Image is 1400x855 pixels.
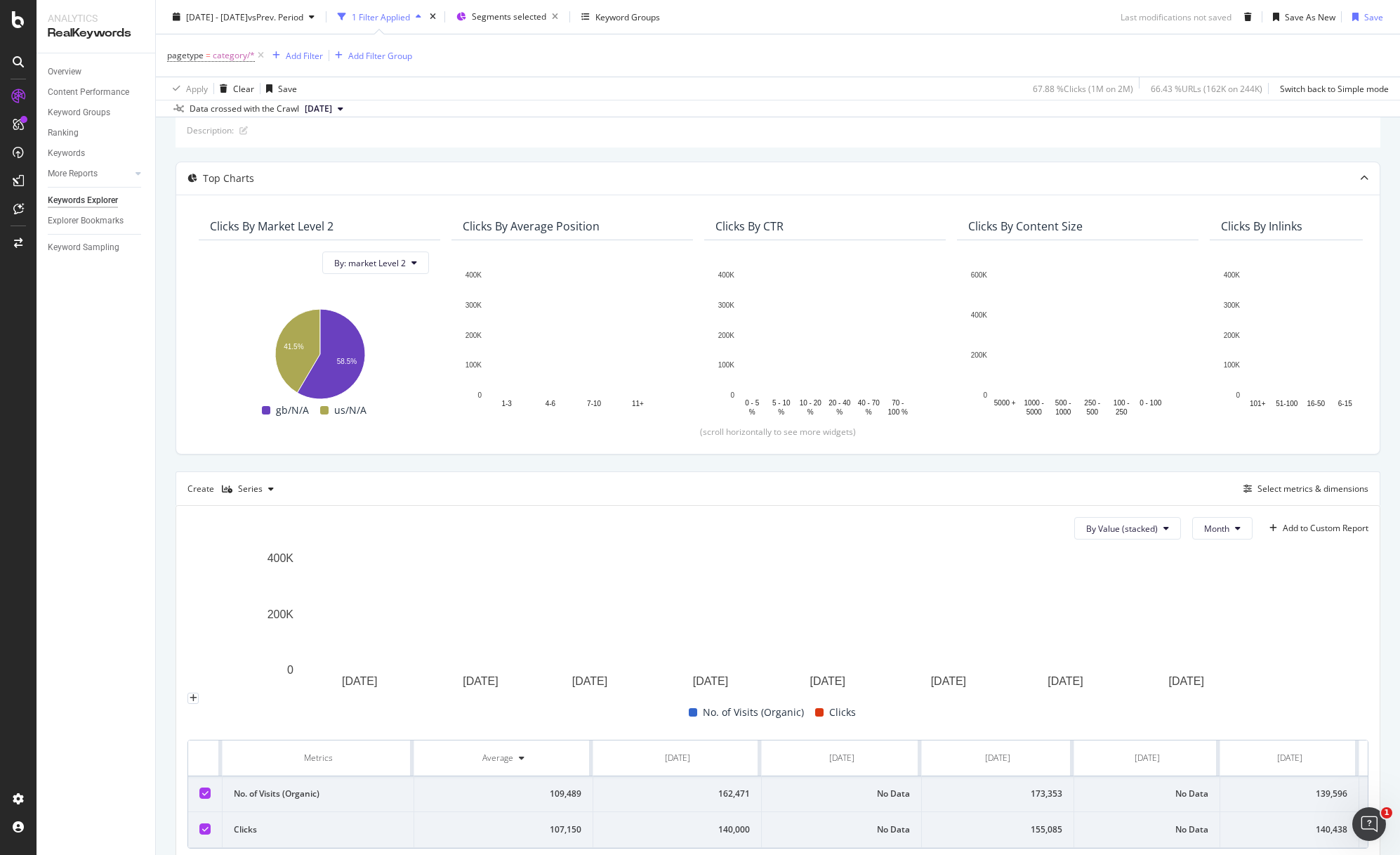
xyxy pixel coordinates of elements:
[749,407,755,415] text: %
[482,752,513,764] div: Average
[715,268,935,419] div: A chart.
[463,268,682,419] svg: A chart.
[745,398,759,406] text: 0 - 5
[451,6,564,28] button: Segments selected
[322,252,429,274] button: By: market Level 2
[465,271,482,279] text: 400K
[213,46,255,65] span: category/*
[572,675,607,687] text: [DATE]
[233,82,254,94] div: Clear
[1224,271,1241,279] text: 400K
[807,407,814,415] text: %
[1224,301,1241,308] text: 300K
[931,675,966,687] text: [DATE]
[167,6,320,28] button: [DATE] - [DATE]vsPrev. Period
[472,11,546,22] span: Segments selected
[605,788,750,800] div: 162,471
[888,407,908,415] text: 100 %
[1238,481,1368,497] button: Select metrics & dimensions
[968,268,1187,419] svg: A chart.
[773,823,910,836] div: No Data
[286,49,323,61] div: Add Filter
[800,398,822,406] text: 10 - 20
[1364,11,1383,22] div: Save
[1085,788,1208,800] div: No Data
[1231,788,1347,800] div: 139,596
[268,608,294,620] text: 200K
[595,11,660,22] div: Keyword Groups
[284,343,303,351] text: 41.5%
[828,398,851,406] text: 20 - 40
[1224,361,1241,369] text: 100K
[810,675,845,687] text: [DATE]
[693,675,728,687] text: [DATE]
[994,398,1016,406] text: 5000 +
[1224,331,1241,339] text: 200K
[352,11,410,22] div: 1 Filter Applied
[187,124,234,136] div: Description:
[1024,398,1044,406] text: 1000 -
[1274,77,1389,100] button: Switch back to Simple mode
[48,146,145,161] a: Keywords
[1250,399,1266,407] text: 101+
[305,103,332,115] span: 2025 Aug. 21st
[1169,675,1204,687] text: [DATE]
[210,301,429,402] div: A chart.
[48,193,118,208] div: Keywords Explorer
[210,219,334,233] div: Clicks By market Level 2
[1135,752,1160,764] div: [DATE]
[1381,807,1392,818] span: 1
[334,257,406,269] span: By: market Level 2
[48,11,144,25] div: Analytics
[48,240,145,255] a: Keyword Sampling
[334,402,366,419] span: us/N/A
[1338,399,1352,407] text: 6-15
[299,100,349,117] button: [DATE]
[206,49,211,61] span: =
[1085,823,1208,836] div: No Data
[1267,6,1335,28] button: Save As New
[718,301,735,308] text: 300K
[665,752,690,764] div: [DATE]
[48,65,81,79] div: Overview
[1307,399,1325,407] text: 16-50
[1084,398,1100,406] text: 250 -
[463,675,498,687] text: [DATE]
[267,47,323,64] button: Add Filter
[48,85,145,100] a: Content Performance
[1055,398,1071,406] text: 500 -
[48,126,145,141] a: Ranking
[587,399,601,407] text: 7-10
[1280,82,1389,94] div: Switch back to Simple mode
[1140,398,1162,406] text: 0 - 100
[48,126,79,141] div: Ranking
[501,399,512,407] text: 1-3
[1033,82,1133,94] div: 67.88 % Clicks ( 1M on 2M )
[1352,807,1386,841] iframe: Intercom live chat
[1121,11,1231,22] div: Last modifications not saved
[223,776,414,812] td: No. of Visits (Organic)
[933,823,1062,836] div: 155,085
[248,11,303,22] span: vs Prev. Period
[48,105,145,120] a: Keyword Groups
[186,82,208,94] div: Apply
[48,85,129,100] div: Content Performance
[167,77,208,100] button: Apply
[187,551,1358,691] svg: A chart.
[187,478,279,500] div: Create
[465,301,482,308] text: 300K
[1276,399,1298,407] text: 51-100
[186,11,248,22] span: [DATE] - [DATE]
[1116,407,1128,415] text: 250
[337,357,357,365] text: 58.5%
[268,553,294,565] text: 400K
[1236,391,1240,399] text: 0
[715,219,784,233] div: Clicks By CTR
[48,214,124,228] div: Explorer Bookmarks
[1347,6,1383,28] button: Save
[730,391,734,399] text: 0
[187,693,199,704] div: plus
